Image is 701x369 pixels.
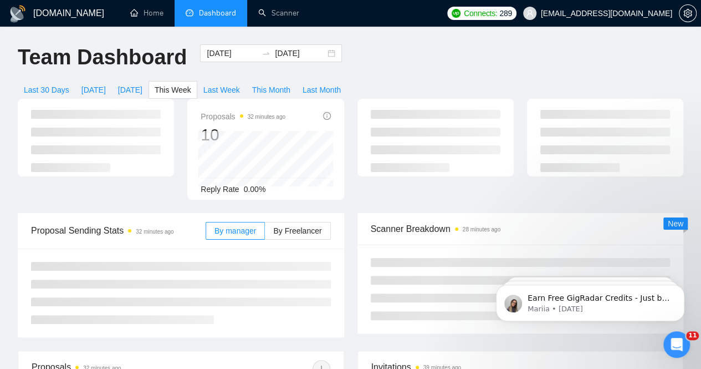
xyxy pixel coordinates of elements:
span: Connects: [464,7,497,19]
img: logo [9,5,27,23]
a: homeHome [130,8,163,18]
span: info-circle [323,112,331,120]
a: setting [679,9,697,18]
div: 10 [201,124,285,145]
span: [DATE] [81,84,106,96]
span: 0.00% [244,185,266,194]
time: 32 minutes ago [136,229,173,235]
span: Last 30 Days [24,84,69,96]
span: Scanner Breakdown [371,222,671,236]
button: setting [679,4,697,22]
h1: Team Dashboard [18,44,187,70]
time: 28 minutes ago [463,226,500,232]
span: user [526,9,534,17]
span: 289 [499,7,511,19]
input: Start date [207,47,257,59]
a: searchScanner [258,8,299,18]
span: This Month [252,84,290,96]
button: This Week [149,81,197,99]
img: upwork-logo.png [452,9,460,18]
span: Reply Rate [201,185,239,194]
iframe: Intercom notifications message [479,261,701,339]
iframe: Intercom live chat [663,331,690,358]
span: By manager [214,226,256,235]
span: By Freelancer [273,226,321,235]
span: dashboard [186,9,193,17]
span: swap-right [262,49,270,58]
span: This Week [155,84,191,96]
span: New [668,219,683,228]
span: [DATE] [118,84,142,96]
button: Last Week [197,81,246,99]
span: Last Month [303,84,341,96]
button: [DATE] [112,81,149,99]
span: setting [679,9,696,18]
span: Dashboard [199,8,236,18]
span: Proposals [201,110,285,123]
span: to [262,49,270,58]
span: 11 [686,331,699,340]
span: Last Week [203,84,240,96]
time: 32 minutes ago [248,114,285,120]
button: [DATE] [75,81,112,99]
button: This Month [246,81,296,99]
button: Last 30 Days [18,81,75,99]
button: Last Month [296,81,347,99]
input: End date [275,47,325,59]
span: Proposal Sending Stats [31,224,206,237]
